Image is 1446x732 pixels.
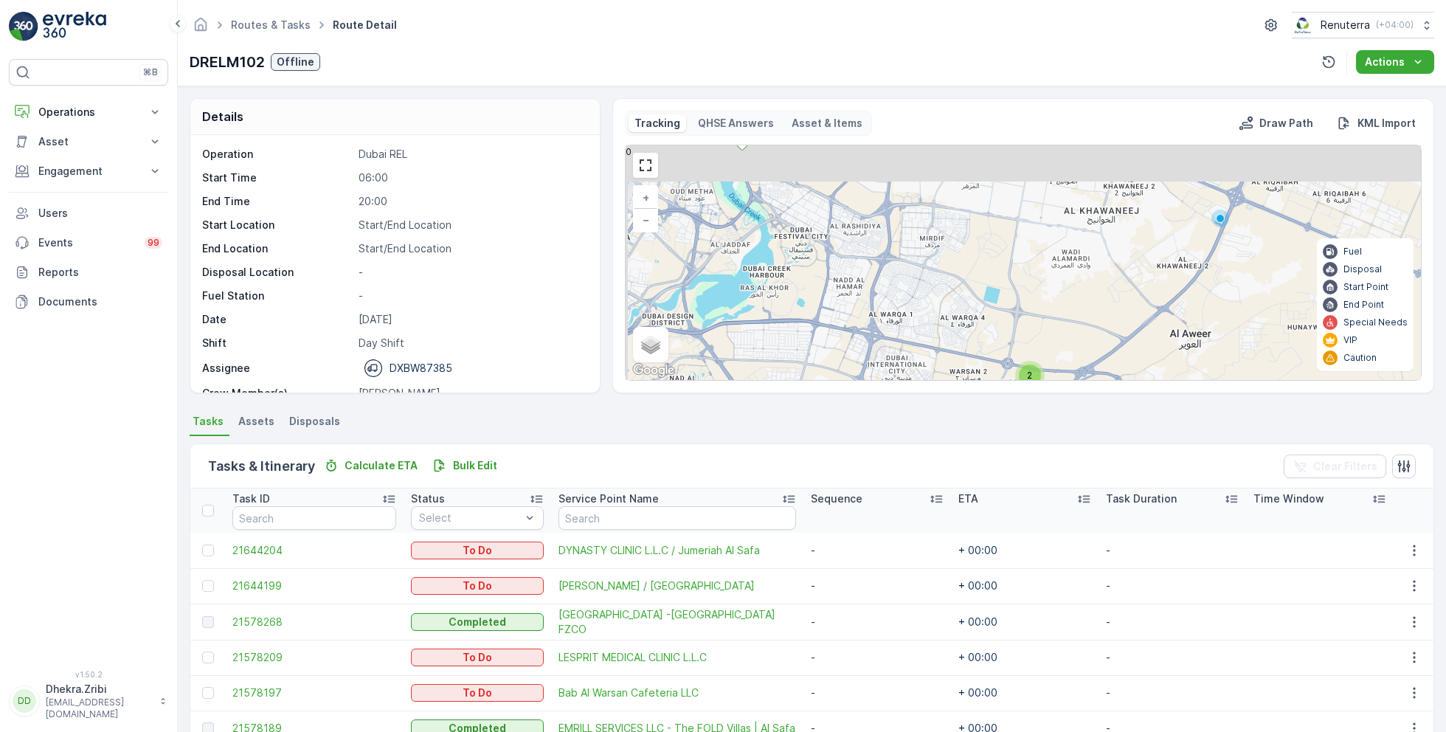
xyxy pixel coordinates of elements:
[359,194,584,209] p: 20:00
[792,116,862,131] p: Asset & Items
[463,686,492,700] p: To Do
[202,265,353,280] p: Disposal Location
[43,12,106,41] img: logo_light-DOdMpM7g.png
[202,616,214,628] div: Toggle Row Selected
[9,97,168,127] button: Operations
[345,458,418,473] p: Calculate ETA
[208,456,315,477] p: Tasks & Itinerary
[951,604,1099,640] td: + 00:00
[1313,459,1377,474] p: Clear Filters
[232,686,396,700] a: 21578197
[1099,533,1246,568] td: -
[9,12,38,41] img: logo
[193,22,209,35] a: Homepage
[1343,352,1377,364] p: Caution
[238,414,274,429] span: Assets
[232,650,396,665] a: 21578209
[202,361,250,376] p: Assignee
[38,265,162,280] p: Reports
[318,457,423,474] button: Calculate ETA
[1106,491,1177,506] p: Task Duration
[803,568,951,604] td: -
[359,312,584,327] p: [DATE]
[629,361,678,380] a: Open this area in Google Maps (opens a new window)
[38,294,162,309] p: Documents
[232,579,396,593] a: 21644199
[202,108,243,125] p: Details
[1259,116,1313,131] p: Draw Path
[202,545,214,556] div: Toggle Row Selected
[359,241,584,256] p: Start/End Location
[558,506,796,530] input: Search
[9,258,168,287] a: Reports
[190,51,265,73] p: DRELM102
[411,613,544,631] button: Completed
[231,18,311,31] a: Routes & Tasks
[1357,116,1416,131] p: KML Import
[951,533,1099,568] td: + 00:00
[38,134,139,149] p: Asset
[634,154,657,176] a: View Fullscreen
[202,147,353,162] p: Operation
[38,206,162,221] p: Users
[202,687,214,699] div: Toggle Row Selected
[193,414,224,429] span: Tasks
[148,237,159,249] p: 99
[202,652,214,663] div: Toggle Row Selected
[958,491,978,506] p: ETA
[1331,114,1422,132] button: KML Import
[359,336,584,351] p: Day Shift
[411,649,544,666] button: To Do
[1099,640,1246,675] td: -
[558,491,659,506] p: Service Point Name
[202,194,353,209] p: End Time
[9,287,168,317] a: Documents
[453,458,497,473] p: Bulk Edit
[232,543,396,558] span: 21644204
[202,580,214,592] div: Toggle Row Selected
[1099,675,1246,711] td: -
[634,116,680,131] p: Tracking
[634,328,667,361] a: Layers
[1292,17,1315,33] img: Screenshot_2024-07-26_at_13.33.01.png
[359,218,584,232] p: Start/End Location
[9,156,168,186] button: Engagement
[558,650,796,665] span: LESPRIT MEDICAL CLINIC L.L.C
[1099,604,1246,640] td: -
[38,105,139,120] p: Operations
[626,145,1421,380] div: 0
[232,506,396,530] input: Search
[803,604,951,640] td: -
[1365,55,1405,69] p: Actions
[558,686,796,700] a: Bab Al Warsan Cafeteria LLC
[359,147,584,162] p: Dubai REL
[951,675,1099,711] td: + 00:00
[1343,299,1384,311] p: End Point
[463,543,492,558] p: To Do
[558,543,796,558] a: DYNASTY CLINIC L.L.C / Jumeriah Al Safa
[359,170,584,185] p: 06:00
[411,542,544,559] button: To Do
[1343,246,1362,258] p: Fuel
[1343,281,1388,293] p: Start Point
[9,670,168,679] span: v 1.50.2
[232,615,396,629] span: 21578268
[698,116,774,131] p: QHSE Answers
[558,607,796,637] span: [GEOGRAPHIC_DATA] -[GEOGRAPHIC_DATA] FZCO
[803,533,951,568] td: -
[634,187,657,209] a: Zoom In
[330,18,400,32] span: Route Detail
[13,689,36,713] div: DD
[1233,114,1319,132] button: Draw Path
[9,682,168,720] button: DDDhekra.Zribi[EMAIL_ADDRESS][DOMAIN_NAME]
[46,697,152,720] p: [EMAIL_ADDRESS][DOMAIN_NAME]
[38,164,139,179] p: Engagement
[9,228,168,258] a: Events99
[1376,19,1414,31] p: ( +04:00 )
[411,491,445,506] p: Status
[1253,491,1324,506] p: Time Window
[1343,317,1408,328] p: Special Needs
